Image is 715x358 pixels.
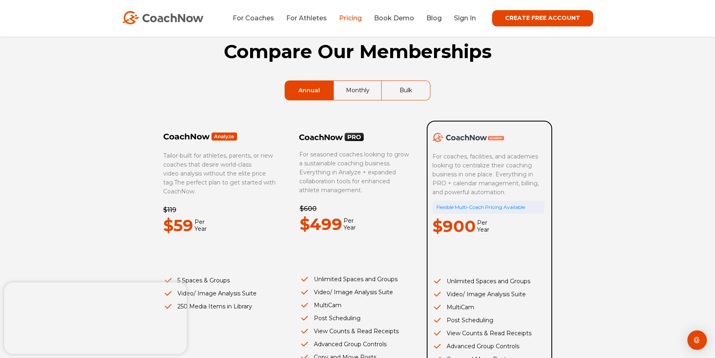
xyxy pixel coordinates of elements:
a: Sign In [454,14,476,22]
span: Per Year [342,217,356,231]
li: Video/ Image Analysis Suite [432,290,544,299]
iframe: Popup CTA [4,282,187,354]
li: Video/ Image Analysis Suite [300,288,412,297]
a: For Coaches [233,14,274,22]
li: 250 Media Items in Library [163,302,276,311]
h1: Compare Our Memberships [163,41,553,63]
img: Frame [163,132,238,141]
li: Video/ Image Analysis Suite [163,289,276,298]
del: $119 [163,206,176,214]
li: Unlimited Spaces and Groups [300,275,412,284]
div: Flexible Multi-Coach Pricing Available [432,201,544,214]
p: $59 [163,213,193,238]
a: Blog [426,14,442,22]
a: Pricing [339,14,362,22]
a: Annual [285,81,333,100]
div: Open Intercom Messenger [687,330,707,350]
li: View Counts & Read Receipts [432,329,544,338]
a: CREATE FREE ACCOUNT [492,10,593,26]
li: 5 Spaces & Groups [163,276,276,285]
del: $600 [300,205,317,213]
img: CoachNow PRO Logo Black [299,132,364,141]
li: MultiCam [432,303,544,312]
a: Monthly [334,81,382,100]
span: Per Year [476,219,489,233]
li: Post Scheduling [300,314,412,323]
a: Book Demo [374,14,414,22]
p: $499 [300,212,342,237]
p: For seasoned coaches looking to grow a sustainable coaching business. Everything in Analyze + exp... [299,150,411,195]
span: Tailor-built for athletes, parents, or new coaches that desire world-class video analysis without... [163,152,273,186]
li: Post Scheduling [432,316,544,325]
span: For coaches, facilities, and academies looking to centralize their coaching business in one place... [432,153,540,196]
a: Bulk [382,81,430,100]
li: Advanced Group Controls [300,340,412,349]
span: Per Year [193,219,207,232]
iframe: Embedded CTA [163,248,265,266]
p: $900 [432,214,476,239]
a: For Athletes [286,14,327,22]
li: MultiCam [300,301,412,310]
li: View Counts & Read Receipts [300,327,412,336]
span: The perfect plan to get started with CoachNow. [163,179,276,195]
iframe: Embedded CTA [300,247,401,265]
iframe: Embedded CTA [432,249,534,267]
img: CoachNow Logo [122,11,203,24]
li: Advanced Group Controls [432,342,544,351]
li: Unlimited Spaces and Groups [432,277,544,286]
img: CoachNow Academy Logo [432,133,504,142]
